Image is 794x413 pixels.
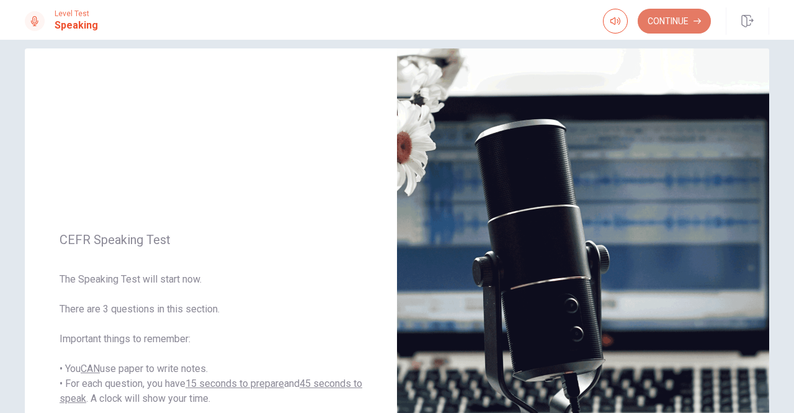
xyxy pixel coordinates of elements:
[81,363,100,374] u: CAN
[638,9,711,34] button: Continue
[55,18,98,33] h1: Speaking
[185,378,284,389] u: 15 seconds to prepare
[55,9,98,18] span: Level Test
[60,232,362,247] span: CEFR Speaking Test
[60,272,362,406] span: The Speaking Test will start now. There are 3 questions in this section. Important things to reme...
